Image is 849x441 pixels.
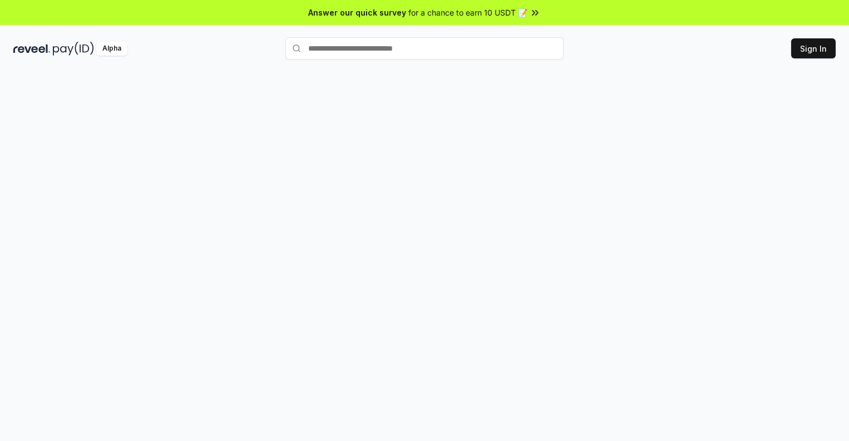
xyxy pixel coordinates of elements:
[13,42,51,56] img: reveel_dark
[408,7,527,18] span: for a chance to earn 10 USDT 📝
[791,38,836,58] button: Sign In
[308,7,406,18] span: Answer our quick survey
[96,42,127,56] div: Alpha
[53,42,94,56] img: pay_id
